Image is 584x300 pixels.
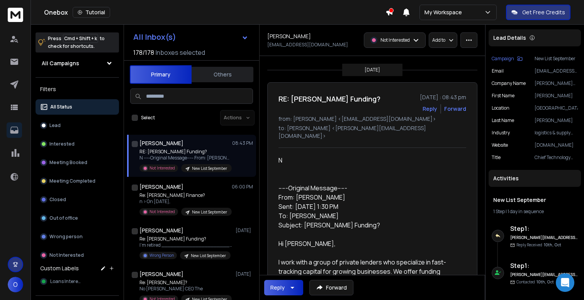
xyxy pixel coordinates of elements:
button: Loans Interest [36,274,119,289]
p: Reply Received [516,242,561,248]
h6: Step 1 : [510,224,578,233]
p: Meeting Booked [49,159,87,166]
p: Re: [PERSON_NAME]? [139,280,232,286]
button: Not Interested [36,247,119,263]
button: Meeting Booked [36,155,119,170]
button: Wrong person [36,229,119,244]
span: 10th, Oct [544,242,561,247]
h1: [PERSON_NAME] [139,270,183,278]
p: Campaign [492,56,514,62]
button: Reply [264,280,303,295]
p: [DATE] [365,67,380,73]
button: Meeting Completed [36,173,119,189]
p: [DATE] [236,271,253,277]
p: n > On [DATE], [139,198,232,205]
h6: [PERSON_NAME][EMAIL_ADDRESS][DOMAIN_NAME] [510,235,578,241]
p: Chief Technology Officer and CIO [535,154,578,161]
p: [PERSON_NAME] [535,93,578,99]
span: 178 / 178 [133,48,154,57]
p: Press to check for shortcuts. [48,35,105,50]
button: Out of office [36,210,119,226]
button: All Status [36,99,119,115]
p: No [PERSON_NAME] CEO The [139,286,232,292]
h1: All Inbox(s) [133,33,176,41]
p: Email [492,68,504,74]
p: N -----Original Message----- From: [PERSON_NAME] [139,155,232,161]
p: [DOMAIN_NAME] [535,142,578,148]
button: Others [192,66,253,83]
button: Forward [309,280,353,295]
p: [EMAIL_ADDRESS][DOMAIN_NAME] [535,68,578,74]
div: Reply [270,284,285,292]
p: Wrong person [49,234,83,240]
p: Not Interested [149,165,175,171]
p: Lead [49,122,61,129]
div: Forward [444,105,466,113]
p: Get Free Credits [522,8,565,16]
p: Lead Details [493,34,526,42]
p: New List September [535,56,578,62]
button: Interested [36,136,119,152]
p: Add to [432,37,445,43]
button: All Inbox(s) [127,29,255,45]
p: Re: [PERSON_NAME] Finance? [139,192,232,198]
p: Closed [49,197,66,203]
p: Re: [PERSON_NAME] Funding? [139,236,232,242]
span: Loans Interest [50,278,82,285]
h1: All Campaigns [42,59,79,67]
p: logistics & supply chain [535,130,578,136]
p: I'm retired ________________________________ From: [PERSON_NAME] [139,242,232,248]
h1: [PERSON_NAME] [139,183,183,191]
p: New List September [192,166,227,171]
p: location [492,105,509,111]
h3: Inboxes selected [156,48,205,57]
p: Not Interested [149,209,175,215]
div: Activities [489,170,581,187]
p: My Workspace [424,8,465,16]
div: | [493,208,576,215]
p: 08:43 PM [232,140,253,146]
p: Meeting Completed [49,178,95,184]
button: Closed [36,192,119,207]
h1: RE: [PERSON_NAME] Funding? [278,93,380,104]
p: New List September [191,253,226,259]
h6: [PERSON_NAME][EMAIL_ADDRESS][DOMAIN_NAME] [510,272,578,278]
button: Get Free Credits [506,5,570,20]
p: from: [PERSON_NAME] <[EMAIL_ADDRESS][DOMAIN_NAME]> [278,115,466,123]
p: website [492,142,508,148]
p: [PERSON_NAME] [535,117,578,124]
span: 1 Step [493,208,505,215]
p: [GEOGRAPHIC_DATA] [535,105,578,111]
span: O [8,277,23,292]
h1: New List September [493,196,576,204]
p: [DATE] : 08:43 pm [420,93,466,101]
button: All Campaigns [36,56,119,71]
p: [DATE] [236,227,253,234]
h6: Step 1 : [510,261,578,270]
div: Open Intercom Messenger [556,273,574,292]
button: Reply [423,105,437,113]
h1: [PERSON_NAME] [267,32,311,40]
p: title [492,154,501,161]
button: Lead [36,118,119,133]
p: Not Interested [49,252,84,258]
p: All Status [50,104,72,110]
p: Out of office [49,215,78,221]
p: industry [492,130,510,136]
label: Select [141,115,155,121]
span: Cmd + Shift + k [63,34,98,43]
p: Interested [49,141,75,147]
div: Onebox [44,7,385,18]
p: Last Name [492,117,514,124]
p: Company Name [492,80,526,86]
p: RE: [PERSON_NAME] Funding? [139,149,232,155]
p: Not Interested [380,37,410,43]
h1: [PERSON_NAME] [139,139,183,147]
span: 1 day in sequence [508,208,544,215]
p: 06:00 PM [232,184,253,190]
p: First Name [492,93,514,99]
p: [EMAIL_ADDRESS][DOMAIN_NAME] [267,42,348,48]
button: Tutorial [73,7,110,18]
p: [PERSON_NAME] Companies [535,80,578,86]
